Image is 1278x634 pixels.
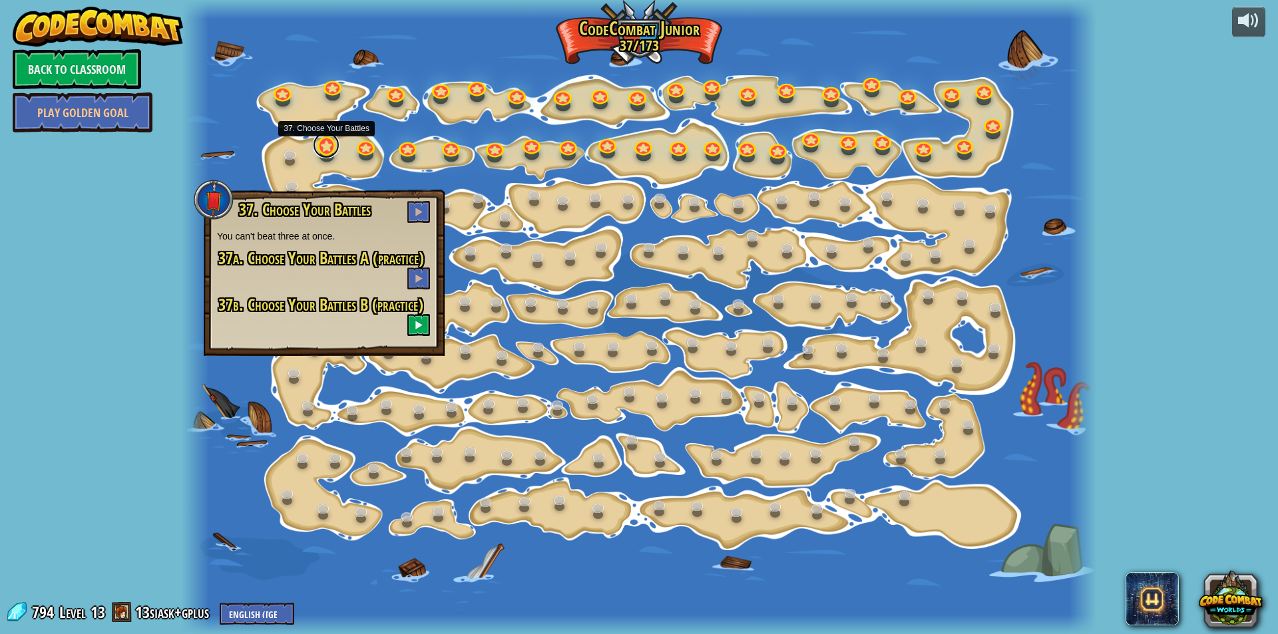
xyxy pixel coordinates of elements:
[13,7,183,47] img: CodeCombat - Learn how to code by playing a game
[217,230,431,243] p: You can't beat three at once.
[218,247,424,269] span: 37a. Choose Your Battles A (practice)
[407,201,430,223] button: Play
[135,601,213,623] a: 13siask+gplus
[407,267,430,289] button: Play
[91,601,105,623] span: 13
[13,92,152,132] a: Play Golden Goal
[407,314,430,336] button: Play
[218,293,423,316] span: 37b. Choose Your Battles B (practice)
[13,49,141,89] a: Back to Classroom
[1232,7,1265,38] button: Adjust volume
[32,601,58,623] span: 794
[239,198,371,221] span: 37. Choose Your Battles
[59,601,86,623] span: Level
